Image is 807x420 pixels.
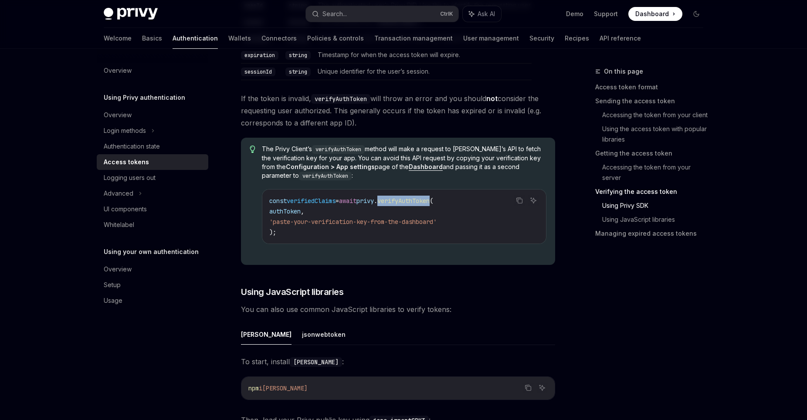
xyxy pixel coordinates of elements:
div: Whitelabel [104,220,134,230]
span: . [374,197,377,205]
span: On this page [604,66,643,77]
a: Connectors [261,28,297,49]
span: , [301,207,304,215]
code: string [285,68,311,76]
td: Timestamp for when the access token will expire. [314,47,532,63]
div: Setup [104,280,121,290]
div: Search... [322,9,347,19]
span: const [269,197,287,205]
a: Security [529,28,554,49]
div: Usage [104,295,122,306]
div: Advanced [104,188,133,199]
button: jsonwebtoken [302,324,346,345]
a: Support [594,10,618,18]
h5: Using Privy authentication [104,92,185,103]
span: If the token is invalid, will throw an error and you should consider the requesting user authoriz... [241,92,555,129]
span: 'paste-your-verification-key-from-the-dashboard' [269,218,437,226]
code: string [285,51,311,60]
span: To start, install : [241,356,555,368]
span: = [336,197,339,205]
a: Overview [97,107,208,123]
a: Overview [97,63,208,78]
strong: Configuration > App settings [286,163,375,170]
span: npm [248,384,259,392]
strong: not [486,94,498,103]
a: Transaction management [374,28,453,49]
td: Unique identifier for the user’s session. [314,63,532,80]
svg: Tip [250,146,256,153]
a: Dashboard [409,163,443,171]
a: Overview [97,261,208,277]
span: Ask AI [478,10,495,18]
a: Accessing the token from your server [602,160,710,185]
a: Whitelabel [97,217,208,233]
a: Sending the access token [595,94,710,108]
code: verifyAuthToken [299,172,352,180]
a: Getting the access token [595,146,710,160]
button: Copy the contents from the code block [514,195,525,206]
a: Using JavaScript libraries [602,213,710,227]
h5: Using your own authentication [104,247,199,257]
span: verifiedClaims [287,197,336,205]
span: ( [430,197,433,205]
button: Ask AI [528,195,539,206]
button: Ask AI [463,6,501,22]
div: Login methods [104,125,146,136]
a: Using the access token with popular libraries [602,122,710,146]
button: Ask AI [536,382,548,393]
span: await [339,197,356,205]
strong: Dashboard [409,163,443,170]
button: Toggle dark mode [689,7,703,21]
code: sessionId [241,68,275,76]
a: Usage [97,293,208,308]
a: Logging users out [97,170,208,186]
div: Access tokens [104,157,149,167]
a: Welcome [104,28,132,49]
a: Dashboard [628,7,682,21]
span: Using JavaScript libraries [241,286,343,298]
a: Setup [97,277,208,293]
code: verifyAuthToken [312,145,365,154]
div: UI components [104,204,147,214]
img: dark logo [104,8,158,20]
a: User management [463,28,519,49]
span: ); [269,228,276,236]
a: Using Privy SDK [602,199,710,213]
span: Dashboard [635,10,669,18]
a: API reference [600,28,641,49]
a: Authentication state [97,139,208,154]
div: Overview [104,264,132,274]
a: Access token format [595,80,710,94]
span: You can also use common JavaScript libraries to verify tokens: [241,303,555,315]
a: Wallets [228,28,251,49]
a: Access tokens [97,154,208,170]
a: Recipes [565,28,589,49]
a: Verifying the access token [595,185,710,199]
div: Overview [104,65,132,76]
code: [PERSON_NAME] [290,357,342,367]
span: privy [356,197,374,205]
button: [PERSON_NAME] [241,324,292,345]
span: The Privy Client’s method will make a request to [PERSON_NAME]’s API to fetch the verification ke... [262,145,546,180]
span: authToken [269,207,301,215]
div: Overview [104,110,132,120]
a: Policies & controls [307,28,364,49]
div: Logging users out [104,173,156,183]
span: Ctrl K [440,10,453,17]
code: expiration [241,51,278,60]
span: i [259,384,262,392]
a: Managing expired access tokens [595,227,710,240]
a: Accessing the token from your client [602,108,710,122]
div: Authentication state [104,141,160,152]
a: Demo [566,10,583,18]
button: Search...CtrlK [306,6,458,22]
a: Authentication [173,28,218,49]
code: verifyAuthToken [311,94,370,104]
a: Basics [142,28,162,49]
span: [PERSON_NAME] [262,384,308,392]
a: UI components [97,201,208,217]
span: verifyAuthToken [377,197,430,205]
button: Copy the contents from the code block [522,382,534,393]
